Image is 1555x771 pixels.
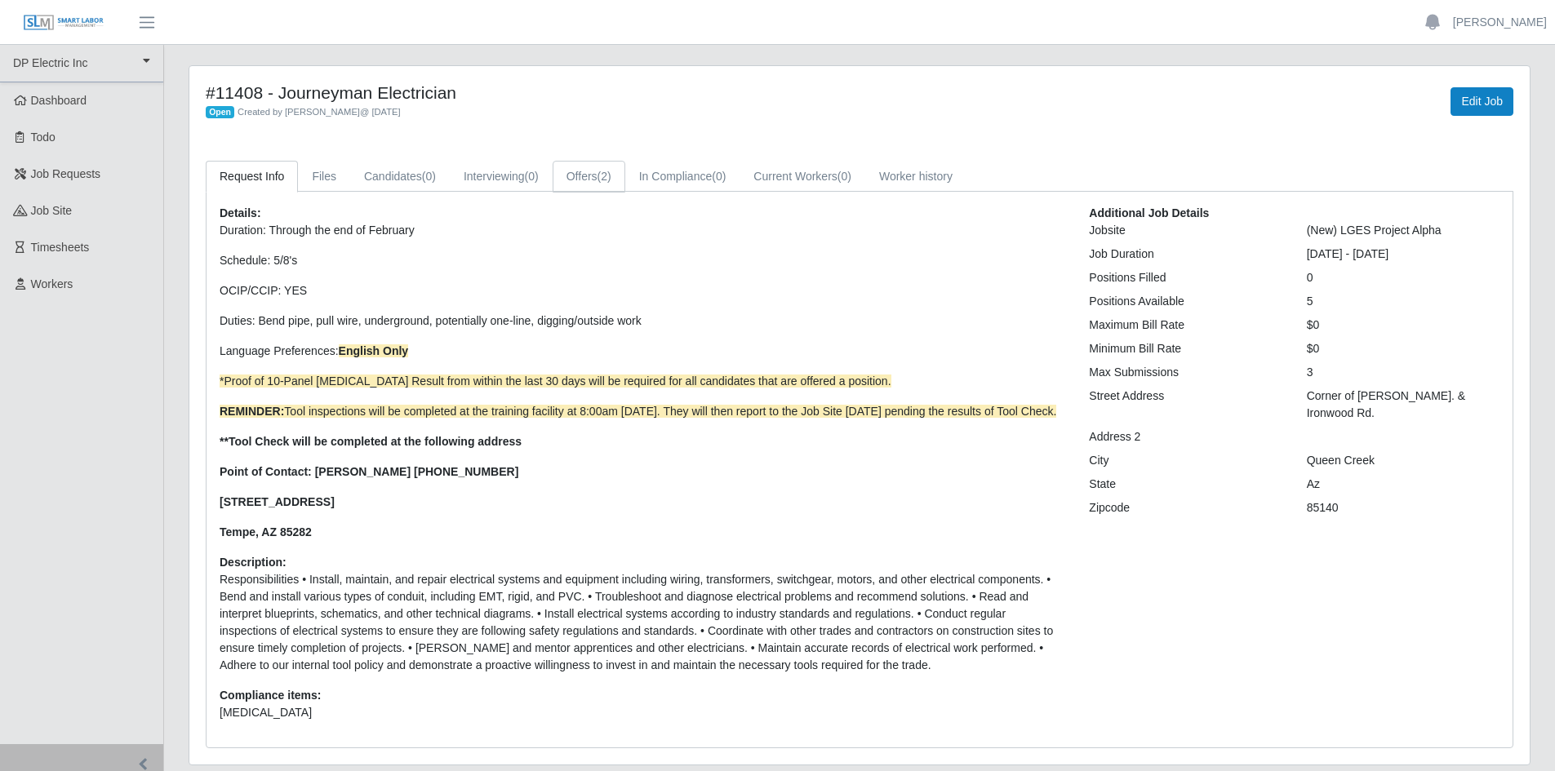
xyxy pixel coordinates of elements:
li: [MEDICAL_DATA] [220,704,1064,721]
a: Interviewing [450,161,553,193]
a: Candidates [350,161,450,193]
b: Compliance items: [220,689,321,702]
a: [PERSON_NAME] [1453,14,1547,31]
span: Job Requests [31,167,101,180]
span: Created by [PERSON_NAME] @ [DATE] [238,107,401,117]
span: Workers [31,277,73,290]
span: (0) [837,170,851,183]
b: Additional Job Details [1089,206,1209,219]
div: Job Duration [1077,246,1294,263]
span: job site [31,204,73,217]
span: (New) LGES Project Alpha [1307,224,1442,237]
div: 0 [1295,269,1512,286]
p: Schedule: 5/8's [220,252,1064,269]
div: Address 2 [1077,428,1294,445]
div: Zipcode [1077,499,1294,516]
div: $0 [1295,317,1512,334]
div: Positions Filled [1077,269,1294,286]
div: City [1077,452,1294,469]
p: Language Preferences: [220,343,1064,360]
b: Details: [220,206,261,219]
span: (0) [712,170,726,183]
span: Timesheets [31,241,90,254]
span: Tool inspections will be completed at the training facility at 8:00am [DATE]. They will then repo... [220,405,1056,418]
span: Dashboard [31,94,87,107]
div: Az [1295,476,1512,493]
div: Queen Creek [1295,452,1512,469]
span: *Proof of 10-Panel [MEDICAL_DATA] Result from within the last 30 days will be required for all ca... [220,374,891,388]
p: OCIP/CCIP: YES [220,282,1064,299]
span: (0) [525,170,539,183]
a: Files [298,161,350,193]
p: Duration: Through the end of February [220,222,1064,239]
a: Worker history [865,161,966,193]
strong: **Tool Check will be completed at the following address [220,435,522,448]
div: $0 [1295,340,1512,357]
div: Maximum Bill Rate [1077,317,1294,334]
div: Positions Available [1077,293,1294,310]
a: Offers [553,161,625,193]
div: Max Submissions [1077,364,1294,381]
div: Jobsite [1077,222,1294,239]
span: Todo [31,131,56,144]
p: Responsibilities • Install, maintain, and repair electrical systems and equipment including wirin... [220,571,1064,674]
a: Current Workers [740,161,865,193]
div: [DATE] - [DATE] [1295,246,1512,263]
strong: [STREET_ADDRESS] [220,495,335,508]
div: 5 [1295,293,1512,310]
strong: Tempe, AZ 85282 [220,525,312,538]
h4: #11408 - Journeyman Electrician [206,82,958,103]
strong: REMINDER: [220,405,284,418]
span: Open [206,106,234,119]
a: Edit Job [1451,87,1513,116]
div: Minimum Bill Rate [1077,340,1294,357]
div: 3 [1295,364,1512,381]
b: Description: [220,556,287,569]
a: Request Info [206,161,298,193]
p: Duties: Bend pipe, pull wire, underground, potentially one-line, digging/outside work [220,312,1064,330]
img: SLM Logo [23,14,104,32]
div: State [1077,476,1294,493]
strong: Point of Contact: [PERSON_NAME] [PHONE_NUMBER] [220,465,518,478]
div: Corner of [PERSON_NAME]. & Ironwood Rd. [1295,388,1512,422]
a: In Compliance [625,161,740,193]
strong: English Only [339,344,409,357]
div: Street Address [1077,388,1294,422]
div: 85140 [1295,499,1512,516]
span: (2) [598,170,611,183]
span: (0) [422,170,436,183]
